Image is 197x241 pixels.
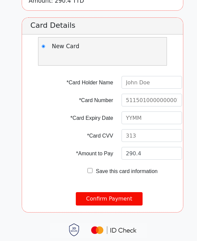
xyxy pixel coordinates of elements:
[22,18,183,34] h2: Card Details
[122,129,182,142] input: 313
[50,223,147,238] img: footer_img.png
[94,167,158,175] label: Save this card information
[63,150,113,158] label: *Amount to Pay
[122,147,182,160] input: 1.00
[76,192,143,206] input: Confirm Payment
[122,111,182,124] input: YYMM
[63,96,113,104] label: *Card Number
[63,114,113,122] label: *Card Expiry Date
[63,79,113,87] label: *Card Holder Name
[52,42,103,51] p: New Card
[122,94,182,106] input: 5115010000000001
[63,132,113,140] label: *Card CVV
[122,76,182,89] input: John Doe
